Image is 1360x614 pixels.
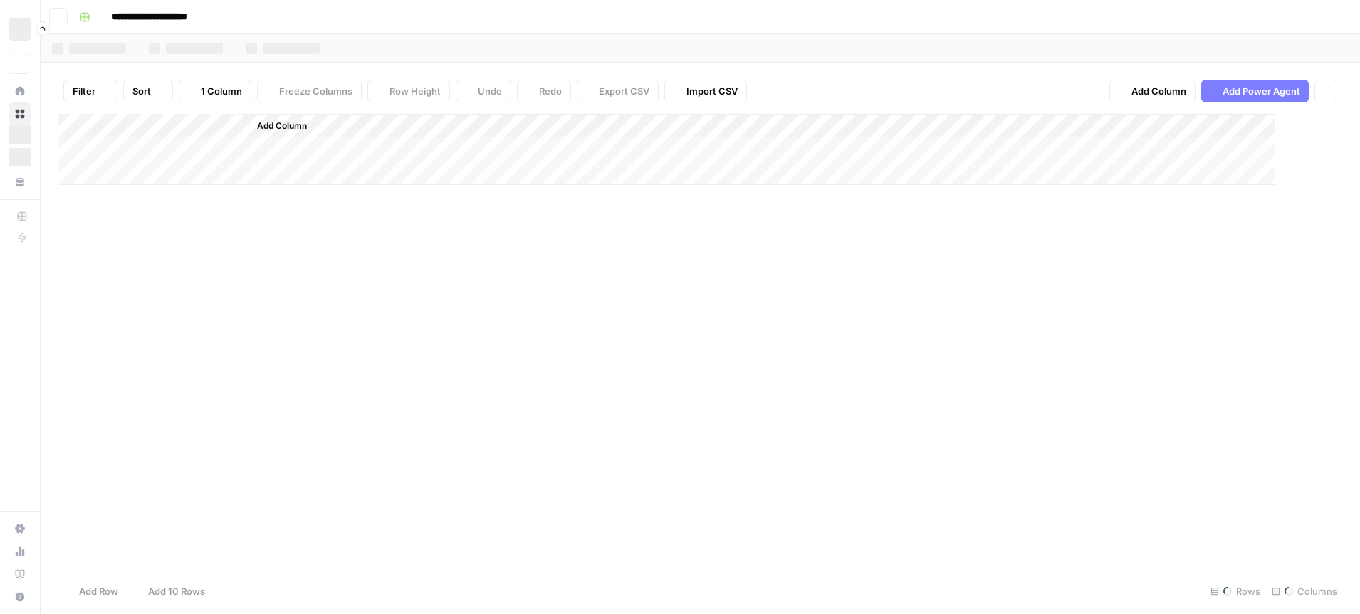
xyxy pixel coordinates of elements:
button: Add Power Agent [1201,80,1309,102]
span: Freeze Columns [279,84,352,98]
span: Add Column [1131,84,1186,98]
a: Browse [9,102,31,125]
div: Columns [1266,580,1343,603]
button: Add 10 Rows [127,580,214,603]
span: Add Row [79,584,118,598]
span: Add Power Agent [1223,84,1300,98]
button: 1 Column [179,80,251,102]
button: Add Row [58,580,127,603]
a: Usage [9,540,31,563]
button: Freeze Columns [257,80,362,102]
a: Settings [9,517,31,540]
button: Sort [123,80,173,102]
a: Your Data [9,171,31,194]
span: Row Height [389,84,441,98]
button: Filter [63,80,117,102]
span: Filter [73,84,95,98]
a: Learning Hub [9,563,31,586]
button: Export CSV [577,80,659,102]
button: Row Height [367,80,450,102]
span: Undo [478,84,502,98]
button: Undo [456,80,511,102]
button: Add Column [239,117,313,135]
button: Redo [517,80,571,102]
span: Sort [132,84,151,98]
button: Import CSV [664,80,747,102]
span: Redo [539,84,562,98]
a: Home [9,80,31,102]
span: Add Column [257,120,307,132]
span: Export CSV [599,84,649,98]
span: Add 10 Rows [148,584,205,598]
div: Rows [1205,580,1266,603]
button: Help + Support [9,586,31,608]
button: Add Column [1109,80,1196,102]
span: 1 Column [201,84,242,98]
span: Import CSV [686,84,738,98]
